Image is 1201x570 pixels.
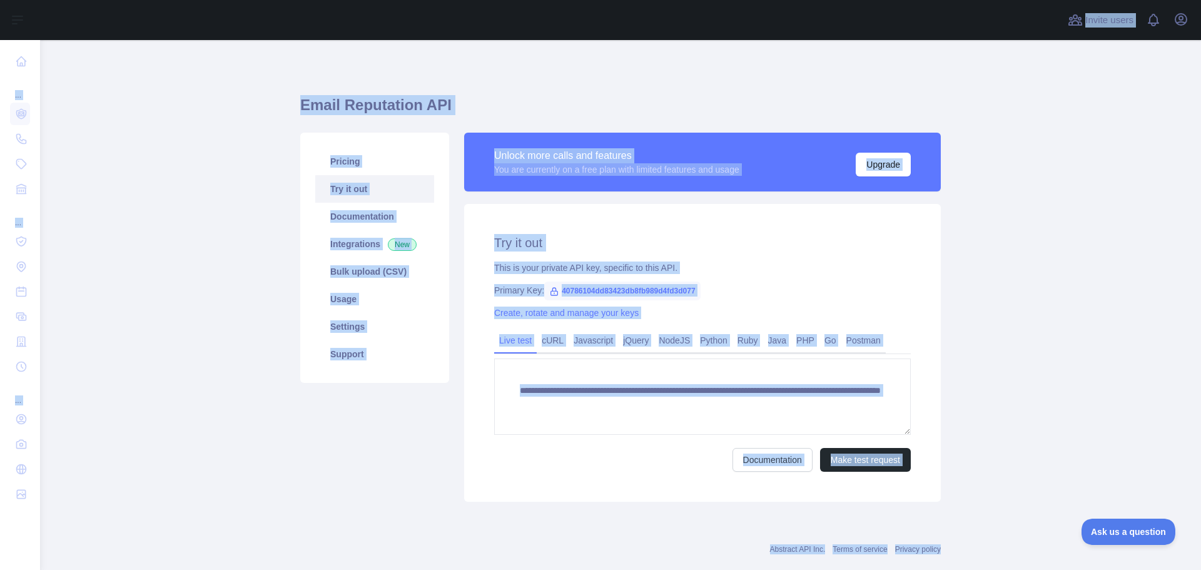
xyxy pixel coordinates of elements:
span: Invite users [1085,13,1133,28]
button: Invite users [1065,10,1136,30]
a: Java [763,330,792,350]
button: Upgrade [856,153,911,176]
iframe: Toggle Customer Support [1082,519,1176,545]
span: 40786104dd83423db8fb989d4fd3d077 [544,282,700,300]
a: Pricing [315,148,434,175]
a: Go [819,330,841,350]
div: Unlock more calls and features [494,148,739,163]
a: Usage [315,285,434,313]
a: Try it out [315,175,434,203]
a: Abstract API Inc. [770,545,826,554]
a: Bulk upload (CSV) [315,258,434,285]
a: Terms of service [833,545,887,554]
a: cURL [537,330,569,350]
a: Live test [494,330,537,350]
div: ... [10,75,30,100]
a: Create, rotate and manage your keys [494,308,639,318]
a: jQuery [618,330,654,350]
a: Support [315,340,434,368]
h1: Email Reputation API [300,95,941,125]
a: Postman [841,330,886,350]
div: ... [10,203,30,228]
button: Make test request [820,448,911,472]
a: Python [695,330,732,350]
div: This is your private API key, specific to this API. [494,262,911,274]
a: Documentation [315,203,434,230]
a: NodeJS [654,330,695,350]
h2: Try it out [494,234,911,252]
div: You are currently on a free plan with limited features and usage [494,163,739,176]
div: Primary Key: [494,284,911,297]
a: PHP [791,330,819,350]
a: Integrations New [315,230,434,258]
span: New [388,238,417,251]
a: Settings [315,313,434,340]
a: Privacy policy [895,545,941,554]
a: Ruby [732,330,763,350]
div: ... [10,380,30,405]
a: Documentation [732,448,813,472]
a: Javascript [569,330,618,350]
